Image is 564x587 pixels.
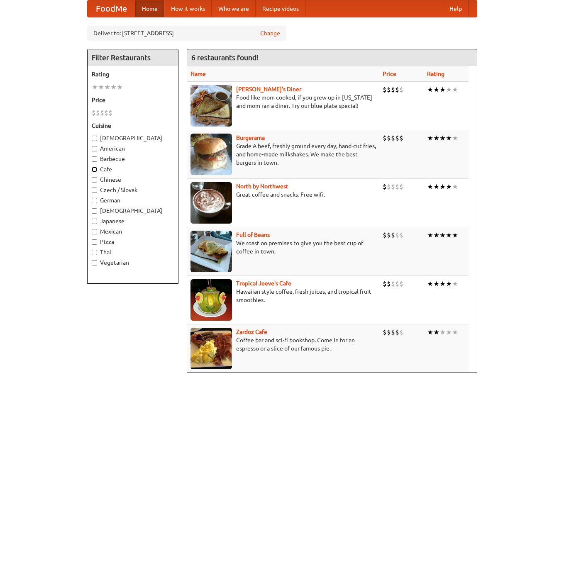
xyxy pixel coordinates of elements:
[383,71,396,77] a: Price
[433,279,439,288] li: ★
[92,258,174,267] label: Vegetarian
[190,142,376,167] p: Grade A beef, freshly ground every day, hand-cut fries, and home-made milkshakes. We make the bes...
[190,85,232,127] img: sallys.jpg
[92,239,97,245] input: Pizza
[92,207,174,215] label: [DEMOGRAPHIC_DATA]
[427,85,433,94] li: ★
[383,279,387,288] li: $
[236,231,270,238] a: Full of Beans
[92,186,174,194] label: Czech / Slovak
[190,239,376,256] p: We roast on premises to give you the best cup of coffee in town.
[399,85,403,94] li: $
[395,328,399,337] li: $
[427,279,433,288] li: ★
[399,328,403,337] li: $
[236,329,267,335] a: Zardoz Cafe
[92,229,97,234] input: Mexican
[439,182,446,191] li: ★
[92,146,97,151] input: American
[391,279,395,288] li: $
[92,217,174,225] label: Japanese
[391,231,395,240] li: $
[88,49,178,66] h4: Filter Restaurants
[92,196,174,205] label: German
[92,227,174,236] label: Mexican
[190,182,232,224] img: north.jpg
[92,219,97,224] input: Japanese
[92,248,174,256] label: Thai
[92,208,97,214] input: [DEMOGRAPHIC_DATA]
[96,108,100,117] li: $
[383,328,387,337] li: $
[427,328,433,337] li: ★
[391,328,395,337] li: $
[391,85,395,94] li: $
[433,134,439,143] li: ★
[446,134,452,143] li: ★
[92,96,174,104] h5: Price
[395,231,399,240] li: $
[88,0,135,17] a: FoodMe
[92,144,174,153] label: American
[92,177,97,183] input: Chinese
[236,86,301,93] a: [PERSON_NAME]'s Diner
[190,93,376,110] p: Food like mom cooked, if you grew up in [US_STATE] and mom ran a diner. Try our blue plate special!
[446,182,452,191] li: ★
[190,279,232,321] img: jeeves.jpg
[433,85,439,94] li: ★
[236,280,291,287] a: Tropical Jeeve's Cafe
[439,85,446,94] li: ★
[446,231,452,240] li: ★
[387,231,391,240] li: $
[395,182,399,191] li: $
[110,83,117,92] li: ★
[92,167,97,172] input: Cafe
[387,328,391,337] li: $
[439,279,446,288] li: ★
[452,182,458,191] li: ★
[395,85,399,94] li: $
[399,231,403,240] li: $
[236,183,288,190] a: North by Northwest
[260,29,280,37] a: Change
[427,71,444,77] a: Rating
[452,85,458,94] li: ★
[100,108,104,117] li: $
[92,122,174,130] h5: Cuisine
[236,134,265,141] a: Burgerama
[92,134,174,142] label: [DEMOGRAPHIC_DATA]
[452,328,458,337] li: ★
[190,190,376,199] p: Great coffee and snacks. Free wifi.
[92,250,97,255] input: Thai
[108,108,112,117] li: $
[92,188,97,193] input: Czech / Slovak
[104,83,110,92] li: ★
[427,231,433,240] li: ★
[439,134,446,143] li: ★
[399,182,403,191] li: $
[383,231,387,240] li: $
[92,198,97,203] input: German
[92,260,97,265] input: Vegetarian
[104,108,108,117] li: $
[387,85,391,94] li: $
[427,182,433,191] li: ★
[190,328,232,369] img: zardoz.jpg
[433,231,439,240] li: ★
[391,182,395,191] li: $
[190,71,206,77] a: Name
[191,54,259,61] ng-pluralize: 6 restaurants found!
[452,231,458,240] li: ★
[443,0,469,17] a: Help
[433,182,439,191] li: ★
[164,0,212,17] a: How it works
[383,182,387,191] li: $
[92,156,97,162] input: Barbecue
[446,328,452,337] li: ★
[439,231,446,240] li: ★
[92,175,174,184] label: Chinese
